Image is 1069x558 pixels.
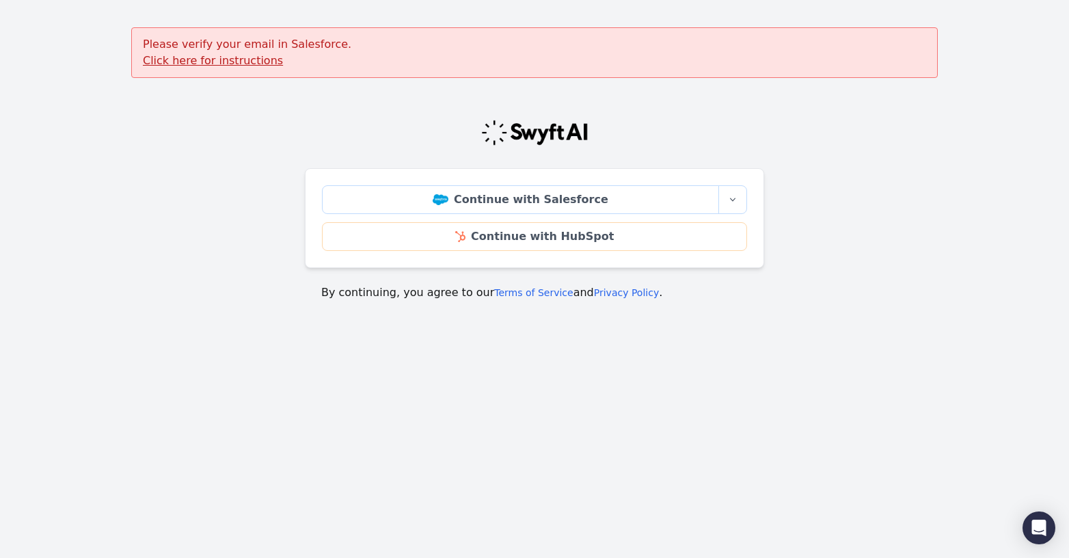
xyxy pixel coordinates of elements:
[433,194,448,205] img: Salesforce
[322,185,719,214] a: Continue with Salesforce
[322,222,747,251] a: Continue with HubSpot
[455,231,465,242] img: HubSpot
[594,287,659,298] a: Privacy Policy
[494,287,573,298] a: Terms of Service
[481,119,588,146] img: Swyft Logo
[131,27,938,78] div: Please verify your email in Salesforce.
[1023,511,1055,544] div: Open Intercom Messenger
[143,54,283,67] a: Click here for instructions
[321,284,748,301] p: By continuing, you agree to our and .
